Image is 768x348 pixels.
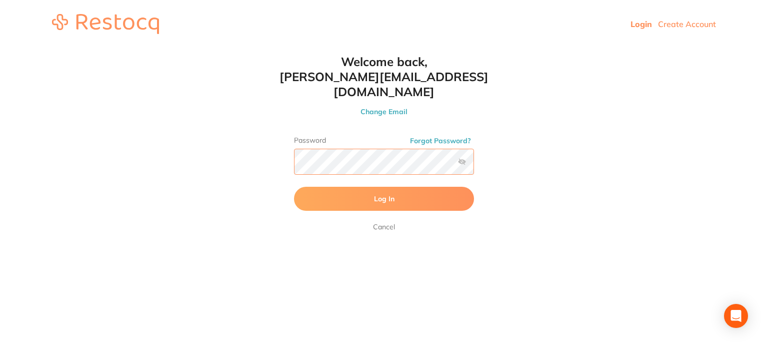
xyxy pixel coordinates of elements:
[294,187,474,211] button: Log In
[630,19,652,29] a: Login
[407,136,474,145] button: Forgot Password?
[724,304,748,328] div: Open Intercom Messenger
[274,107,494,116] button: Change Email
[374,194,394,203] span: Log In
[52,14,159,34] img: restocq_logo.svg
[294,136,474,145] label: Password
[274,54,494,99] h1: Welcome back, [PERSON_NAME][EMAIL_ADDRESS][DOMAIN_NAME]
[658,19,716,29] a: Create Account
[371,221,397,233] a: Cancel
